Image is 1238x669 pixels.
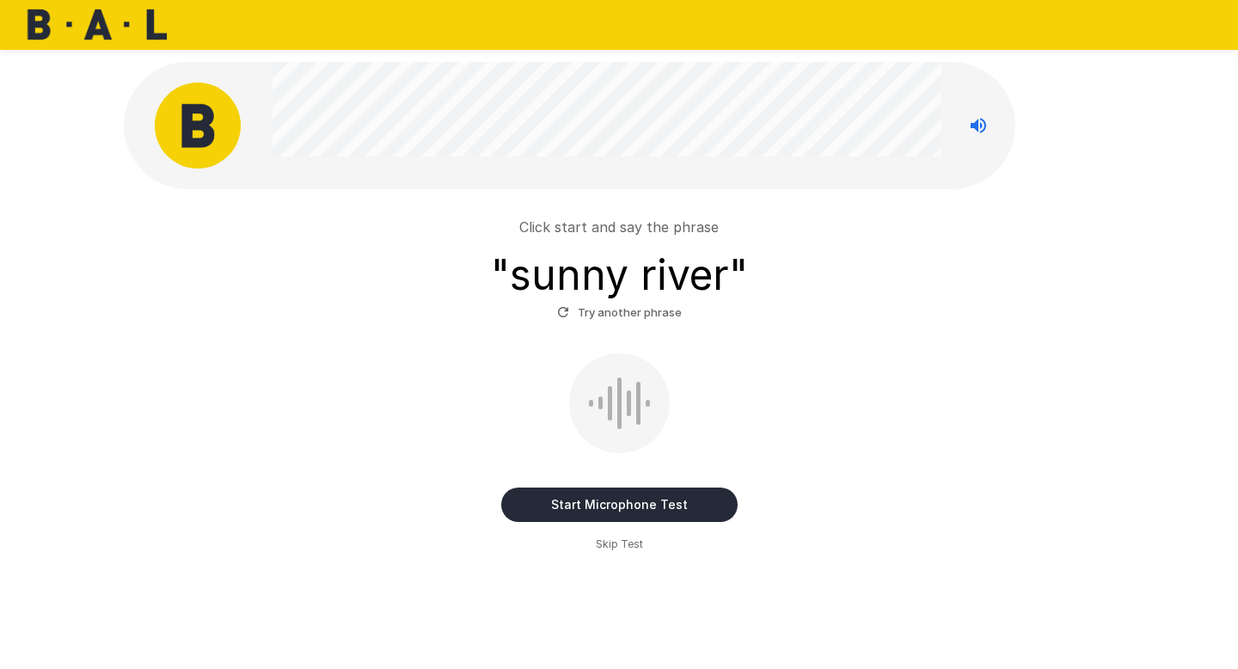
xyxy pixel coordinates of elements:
[553,299,686,326] button: Try another phrase
[491,251,748,299] h3: " sunny river "
[961,108,996,143] button: Stop reading questions aloud
[501,488,738,522] button: Start Microphone Test
[155,83,241,169] img: bal_avatar.png
[519,217,719,237] p: Click start and say the phrase
[596,536,643,553] span: Skip Test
